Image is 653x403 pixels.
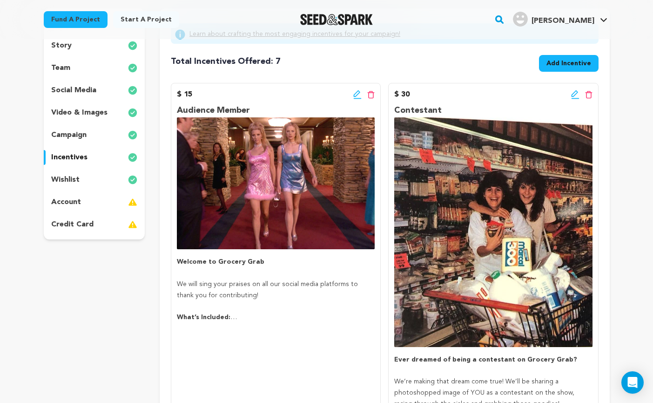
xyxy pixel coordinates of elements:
[113,11,179,28] a: Start a project
[394,104,592,117] p: Contestant
[300,14,373,25] img: Seed&Spark Logo Dark Mode
[128,152,137,163] img: check-circle-full.svg
[171,55,281,68] h4: 7
[621,371,644,394] div: Open Intercom Messenger
[44,217,145,232] button: credit card
[51,197,81,208] p: account
[44,172,145,187] button: wishlist
[177,279,375,301] p: We will sing your praises on all our social media platforms to thank you for contributing!
[394,117,592,347] img: incentive
[177,104,375,117] p: Audience Member
[128,174,137,185] img: check-circle-full.svg
[511,10,609,27] a: Dani A.'s Profile
[44,38,145,53] button: story
[394,356,577,363] strong: Ever dreamed of being a contestant on Grocery Grab?
[546,59,591,68] span: Add Incentive
[394,89,410,100] p: $ 30
[44,11,108,28] a: Fund a project
[177,314,237,321] strong: What’s Included:
[44,195,145,210] button: account
[51,107,108,118] p: video & images
[177,89,192,100] p: $ 15
[532,17,594,25] span: [PERSON_NAME]
[177,117,375,249] img: incentive
[51,174,80,185] p: wishlist
[44,128,145,143] button: campaign
[128,107,137,118] img: check-circle-full.svg
[51,62,70,74] p: team
[128,130,137,141] img: check-circle-full.svg
[128,219,137,230] img: warning-full.svg
[51,130,87,141] p: campaign
[51,152,88,163] p: incentives
[44,105,145,120] button: video & images
[51,85,96,96] p: social media
[513,12,528,27] img: user.png
[51,219,94,230] p: credit card
[177,259,264,265] strong: Welcome to Grocery Grab
[128,85,137,96] img: check-circle-full.svg
[513,12,594,27] div: Dani A.'s Profile
[44,83,145,98] button: social media
[44,150,145,165] button: incentives
[511,10,609,29] span: Dani A.'s Profile
[44,61,145,75] button: team
[128,40,137,51] img: check-circle-full.svg
[128,197,137,208] img: warning-full.svg
[128,62,137,74] img: check-circle-full.svg
[51,40,72,51] p: story
[171,57,273,66] span: Total Incentives Offered:
[300,14,373,25] a: Seed&Spark Homepage
[539,55,599,72] button: Add Incentive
